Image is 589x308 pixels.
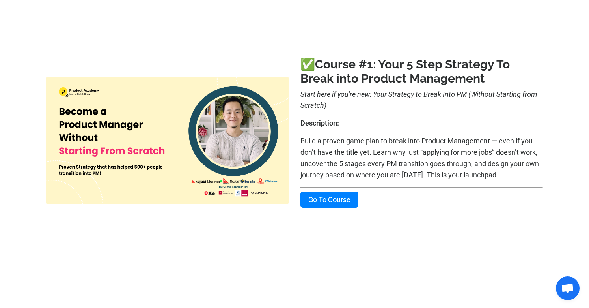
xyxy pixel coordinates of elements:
[315,57,367,71] a: Course #
[300,57,367,71] b: ✅
[300,57,510,85] a: 1: Your 5 Step Strategy To Break into Product Management
[300,90,537,110] i: Start here if you're new: Your Strategy to Break Into PM (Without Starting from Scratch)
[300,192,358,208] a: Go To Course
[300,135,543,181] p: Build a proven game plan to break into Product Management — even if you don’t have the title yet....
[46,77,289,204] img: cf5b4f5-4ff4-63b-cf6a-50f800045db_11.png
[300,119,339,127] b: Description:
[556,276,580,300] div: Open chat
